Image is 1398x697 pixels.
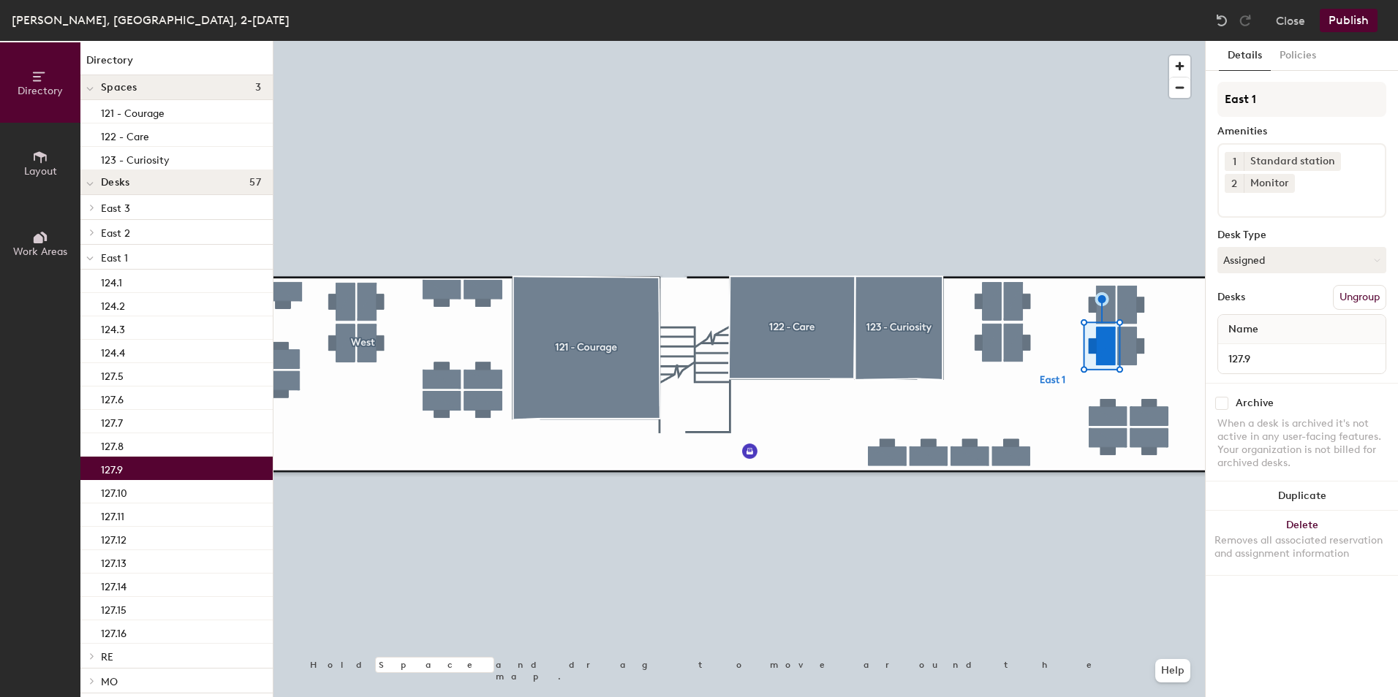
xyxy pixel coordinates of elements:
div: [PERSON_NAME], [GEOGRAPHIC_DATA], 2-[DATE] [12,11,290,29]
p: 121 - Courage [101,103,165,120]
p: 124.3 [101,319,125,336]
p: 127.10 [101,483,127,500]
span: 3 [255,82,261,94]
span: East 1 [101,252,128,264]
img: Redo [1238,13,1252,28]
span: Desks [101,177,129,188]
span: Directory [18,85,63,97]
span: East 3 [101,202,130,215]
div: When a desk is archived it's not active in any user-facing features. Your organization is not bil... [1217,417,1386,470]
button: Ungroup [1333,285,1386,310]
div: Standard station [1244,152,1341,171]
p: 124.2 [101,296,125,313]
button: Details [1219,41,1271,71]
input: Unnamed desk [1221,348,1383,369]
p: 127.12 [101,530,126,546]
button: 2 [1225,174,1244,193]
button: Policies [1271,41,1325,71]
p: 127.16 [101,623,126,640]
p: 122 - Care [101,126,149,143]
span: Work Areas [13,245,67,258]
button: 1 [1225,152,1244,171]
p: 127.9 [101,460,123,476]
span: Name [1221,316,1266,343]
span: RE [101,651,113,663]
span: 57 [249,177,261,188]
p: 127.5 [101,366,124,383]
div: Removes all associated reservation and assignment information [1214,534,1389,560]
p: 127.6 [101,389,124,406]
p: 127.15 [101,600,126,617]
button: Duplicate [1206,481,1398,511]
button: DeleteRemoves all associated reservation and assignment information [1206,511,1398,575]
div: Desk Type [1217,229,1386,241]
button: Publish [1320,9,1378,32]
p: 127.7 [101,413,123,430]
p: 124.4 [101,343,125,359]
div: Desks [1217,292,1245,303]
p: 124.1 [101,273,122,289]
button: Close [1276,9,1305,32]
div: Monitor [1244,174,1295,193]
button: Help [1155,659,1190,682]
span: Spaces [101,82,137,94]
span: East 2 [101,227,130,240]
span: Layout [24,165,57,178]
p: 123 - Curiosity [101,150,170,167]
p: 127.8 [101,436,124,453]
span: MO [101,676,118,688]
button: Assigned [1217,247,1386,273]
img: Undo [1214,13,1229,28]
p: 127.11 [101,506,124,523]
span: 1 [1233,154,1236,170]
span: 2 [1231,176,1237,191]
p: 127.13 [101,553,126,570]
h1: Directory [80,53,273,75]
p: 127.14 [101,576,126,593]
div: Archive [1236,397,1274,409]
div: Amenities [1217,126,1386,137]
